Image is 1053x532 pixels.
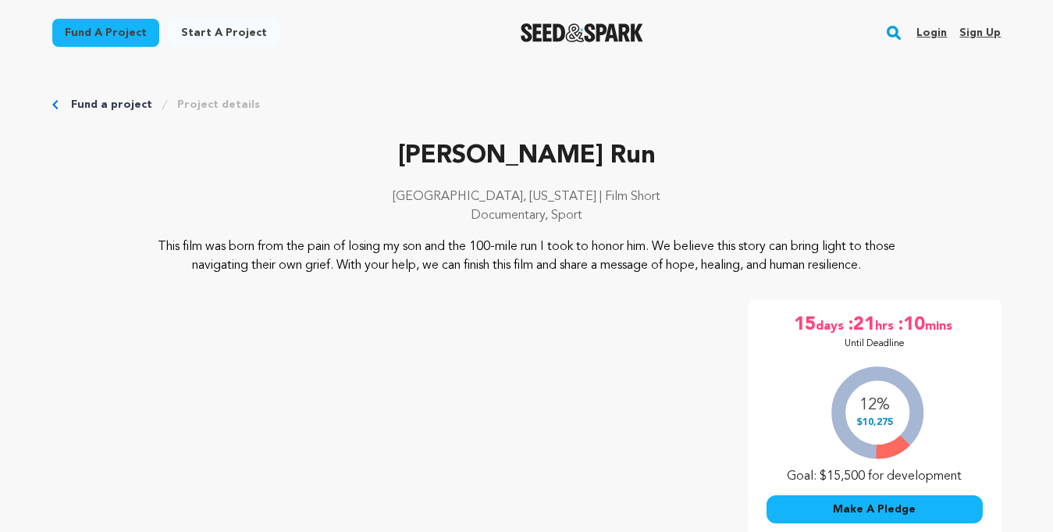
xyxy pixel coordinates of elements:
span: :21 [847,312,875,337]
div: Breadcrumb [52,97,1001,112]
span: :10 [897,312,925,337]
p: Documentary, Sport [52,206,1001,225]
button: Make A Pledge [767,495,983,523]
p: [PERSON_NAME] Run [52,137,1001,175]
p: Until Deadline [845,337,905,350]
p: [GEOGRAPHIC_DATA], [US_STATE] | Film Short [52,187,1001,206]
a: Sign up [959,20,1001,45]
span: mins [925,312,955,337]
a: Fund a project [71,97,152,112]
a: Login [916,20,947,45]
a: Start a project [169,19,279,47]
p: This film was born from the pain of losing my son and the 100-mile run I took to honor him. We be... [147,237,906,275]
span: hrs [875,312,897,337]
span: 15 [794,312,816,337]
a: Project details [177,97,260,112]
a: Seed&Spark Homepage [521,23,643,42]
a: Fund a project [52,19,159,47]
span: days [816,312,847,337]
img: Seed&Spark Logo Dark Mode [521,23,643,42]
